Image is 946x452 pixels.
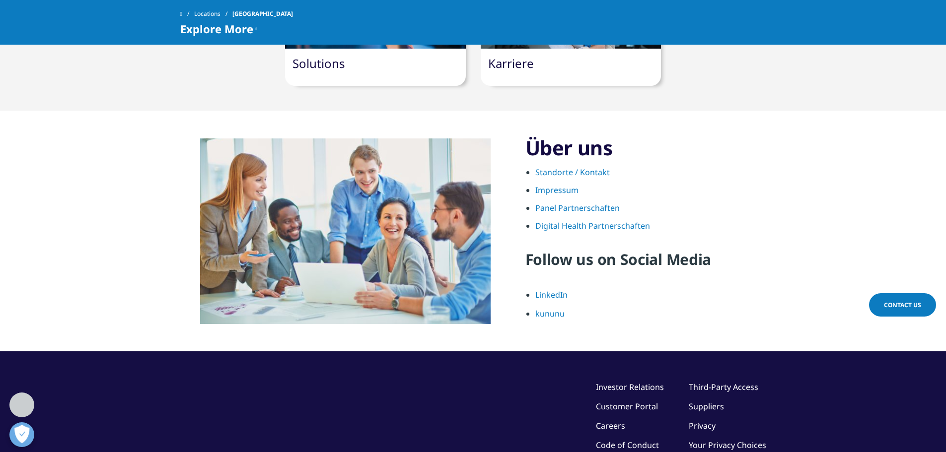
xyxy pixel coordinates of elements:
[596,401,658,412] a: Customer Portal
[535,167,610,178] a: Standorte / Kontakt
[200,138,491,324] img: People discussing ideas
[488,55,534,71] a: Karriere
[535,220,650,231] a: Digital Health Partnerschaften
[689,420,716,431] a: Privacy
[194,5,232,23] a: Locations
[292,55,345,71] a: Solutions
[232,5,293,23] span: [GEOGRAPHIC_DATA]
[9,422,34,447] button: Open Preferences
[535,308,568,319] a: kununu
[689,382,758,392] a: Third-Party Access
[884,301,921,309] span: Contact Us
[535,202,620,213] a: Panel Partnerschaften
[180,23,253,35] span: Explore More
[535,185,579,195] a: Impressum
[596,420,625,431] a: Careers
[869,293,936,317] a: Contact Us
[525,250,766,277] h4: Follow us on Social Media
[689,401,724,412] a: Suppliers
[535,289,571,300] a: LinkedIn
[596,440,659,451] a: Code of Conduct
[689,440,766,451] a: Your Privacy Choices
[596,382,664,392] a: Investor Relations
[525,135,766,160] h3: Über uns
